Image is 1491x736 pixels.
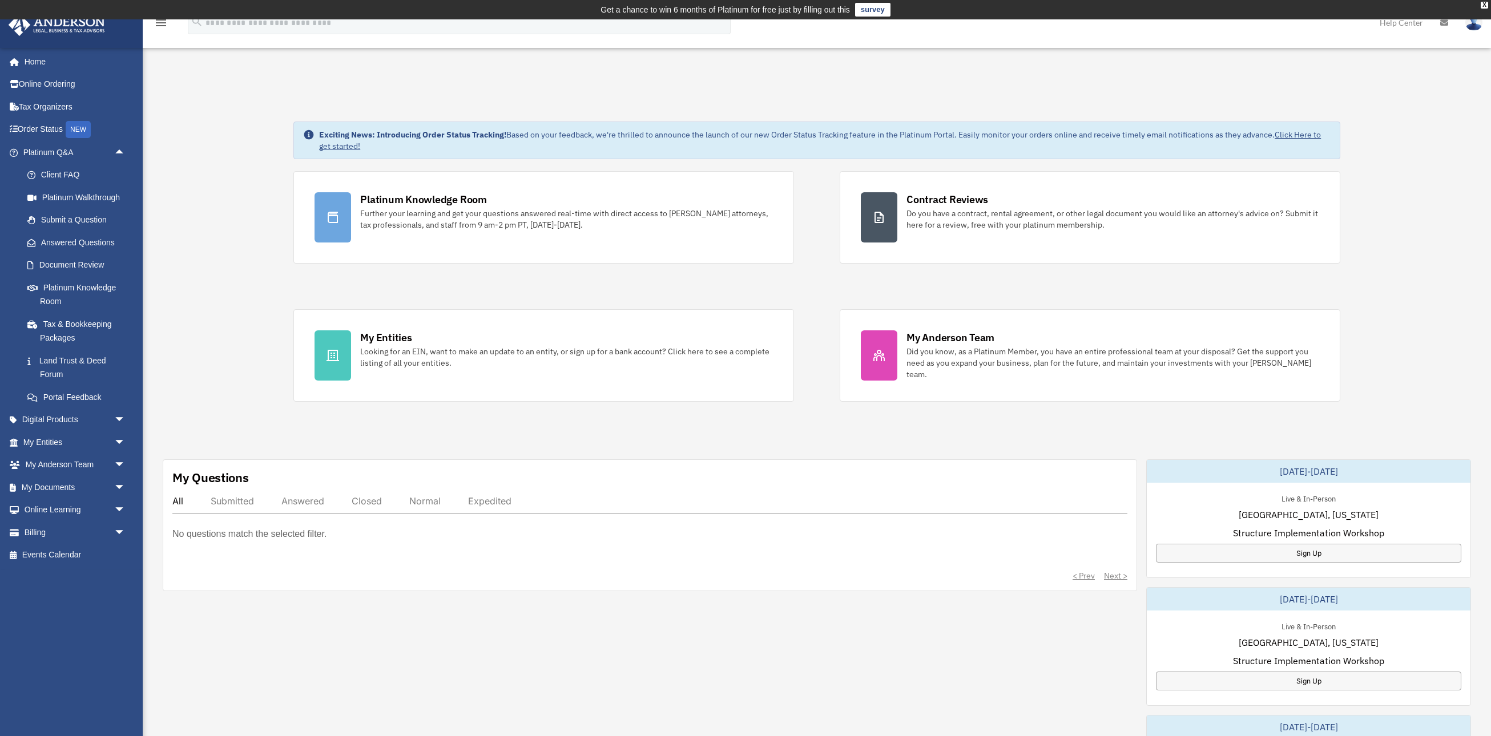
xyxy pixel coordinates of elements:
[154,16,168,30] i: menu
[906,208,1319,230] div: Do you have a contract, rental agreement, or other legal document you would like an attorney's ad...
[5,14,108,36] img: Anderson Advisors Platinum Portal
[840,309,1340,402] a: My Anderson Team Did you know, as a Platinum Member, you have an entire professional team at your...
[1239,508,1379,521] span: [GEOGRAPHIC_DATA], [US_STATE]
[1156,544,1461,563] a: Sign Up
[114,409,137,432] span: arrow_drop_down
[8,50,137,73] a: Home
[16,386,143,409] a: Portal Feedback
[16,276,143,313] a: Platinum Knowledge Room
[191,15,203,28] i: search
[319,129,1331,152] div: Based on your feedback, we're thrilled to announce the launch of our new Order Status Tracking fe...
[8,431,143,454] a: My Entitiesarrow_drop_down
[1147,460,1470,483] div: [DATE]-[DATE]
[8,454,143,476] a: My Anderson Teamarrow_drop_down
[16,231,143,254] a: Answered Questions
[1233,526,1384,540] span: Structure Implementation Workshop
[8,476,143,499] a: My Documentsarrow_drop_down
[8,499,143,521] a: Online Learningarrow_drop_down
[293,171,794,264] a: Platinum Knowledge Room Further your learning and get your questions answered real-time with dire...
[319,130,506,140] strong: Exciting News: Introducing Order Status Tracking!
[468,495,511,507] div: Expedited
[114,499,137,522] span: arrow_drop_down
[172,526,327,542] p: No questions match the selected filter.
[16,209,143,232] a: Submit a Question
[409,495,441,507] div: Normal
[16,254,143,277] a: Document Review
[114,476,137,499] span: arrow_drop_down
[16,186,143,209] a: Platinum Walkthrough
[114,521,137,544] span: arrow_drop_down
[319,130,1321,151] a: Click Here to get started!
[114,431,137,454] span: arrow_drop_down
[360,346,773,369] div: Looking for an EIN, want to make an update to an entity, or sign up for a bank account? Click her...
[906,330,994,345] div: My Anderson Team
[154,20,168,30] a: menu
[840,171,1340,264] a: Contract Reviews Do you have a contract, rental agreement, or other legal document you would like...
[16,164,143,187] a: Client FAQ
[8,73,143,96] a: Online Ordering
[8,141,143,164] a: Platinum Q&Aarrow_drop_up
[293,309,794,402] a: My Entities Looking for an EIN, want to make an update to an entity, or sign up for a bank accoun...
[1272,492,1345,504] div: Live & In-Person
[8,409,143,431] a: Digital Productsarrow_drop_down
[360,192,487,207] div: Platinum Knowledge Room
[906,192,988,207] div: Contract Reviews
[1481,2,1488,9] div: close
[16,313,143,349] a: Tax & Bookkeeping Packages
[16,349,143,386] a: Land Trust & Deed Forum
[114,141,137,164] span: arrow_drop_up
[906,346,1319,380] div: Did you know, as a Platinum Member, you have an entire professional team at your disposal? Get th...
[211,495,254,507] div: Submitted
[8,118,143,141] a: Order StatusNEW
[1465,14,1482,31] img: User Pic
[172,469,249,486] div: My Questions
[601,3,850,17] div: Get a chance to win 6 months of Platinum for free just by filling out this
[1156,672,1461,690] a: Sign Up
[1239,636,1379,649] span: [GEOGRAPHIC_DATA], [US_STATE]
[855,3,890,17] a: survey
[66,121,91,138] div: NEW
[114,454,137,477] span: arrow_drop_down
[1147,588,1470,610] div: [DATE]-[DATE]
[8,521,143,544] a: Billingarrow_drop_down
[172,495,183,507] div: All
[360,208,773,230] div: Further your learning and get your questions answered real-time with direct access to [PERSON_NAM...
[1233,654,1384,668] span: Structure Implementation Workshop
[8,95,143,118] a: Tax Organizers
[352,495,382,507] div: Closed
[8,544,143,567] a: Events Calendar
[281,495,324,507] div: Answered
[1272,620,1345,632] div: Live & In-Person
[360,330,412,345] div: My Entities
